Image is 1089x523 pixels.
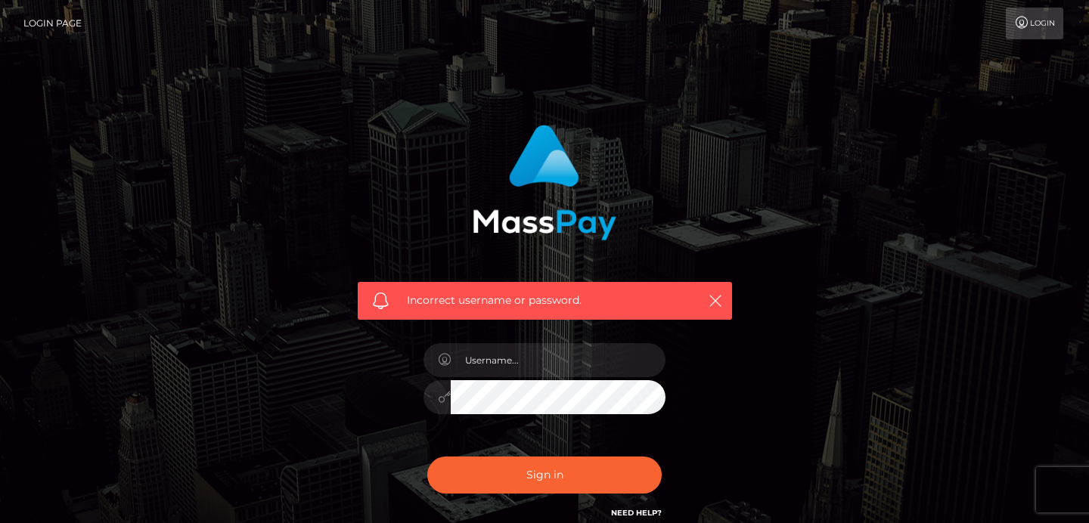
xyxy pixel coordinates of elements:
a: Login Page [23,8,82,39]
img: MassPay Login [473,125,616,240]
span: Incorrect username or password. [407,292,683,308]
button: Sign in [427,456,662,494]
input: Username... [451,343,665,377]
a: Login [1006,8,1063,39]
a: Need Help? [611,508,662,518]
